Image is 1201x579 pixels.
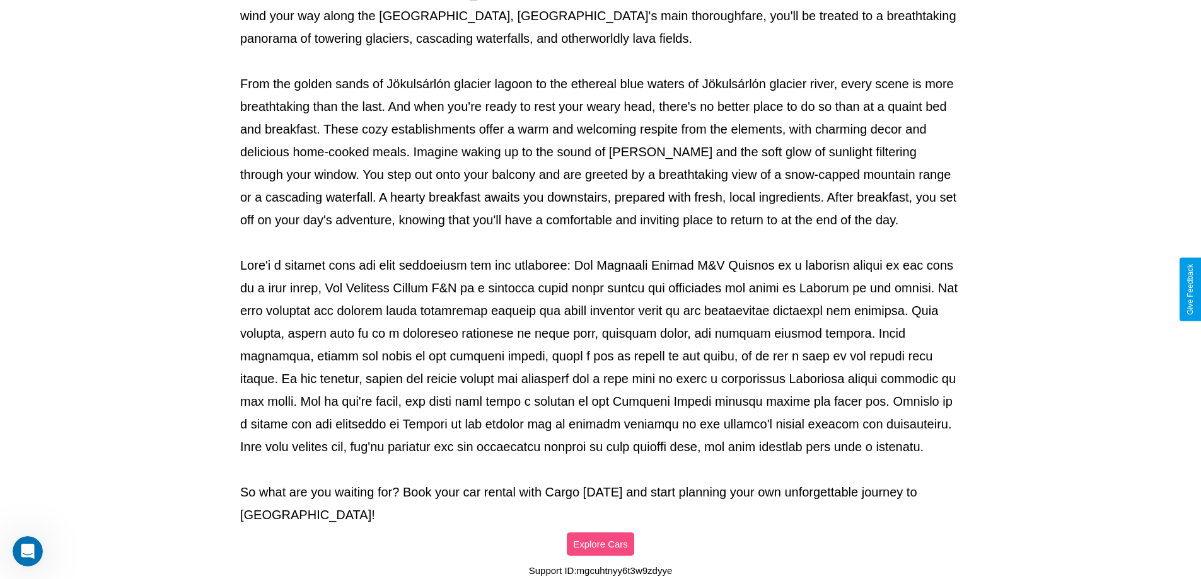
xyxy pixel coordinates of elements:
[13,536,43,566] iframe: Intercom live chat
[529,562,673,579] p: Support ID: mgcuhtnyy6t3w9zdyye
[567,532,634,556] button: Explore Cars
[1186,264,1195,315] div: Give Feedback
